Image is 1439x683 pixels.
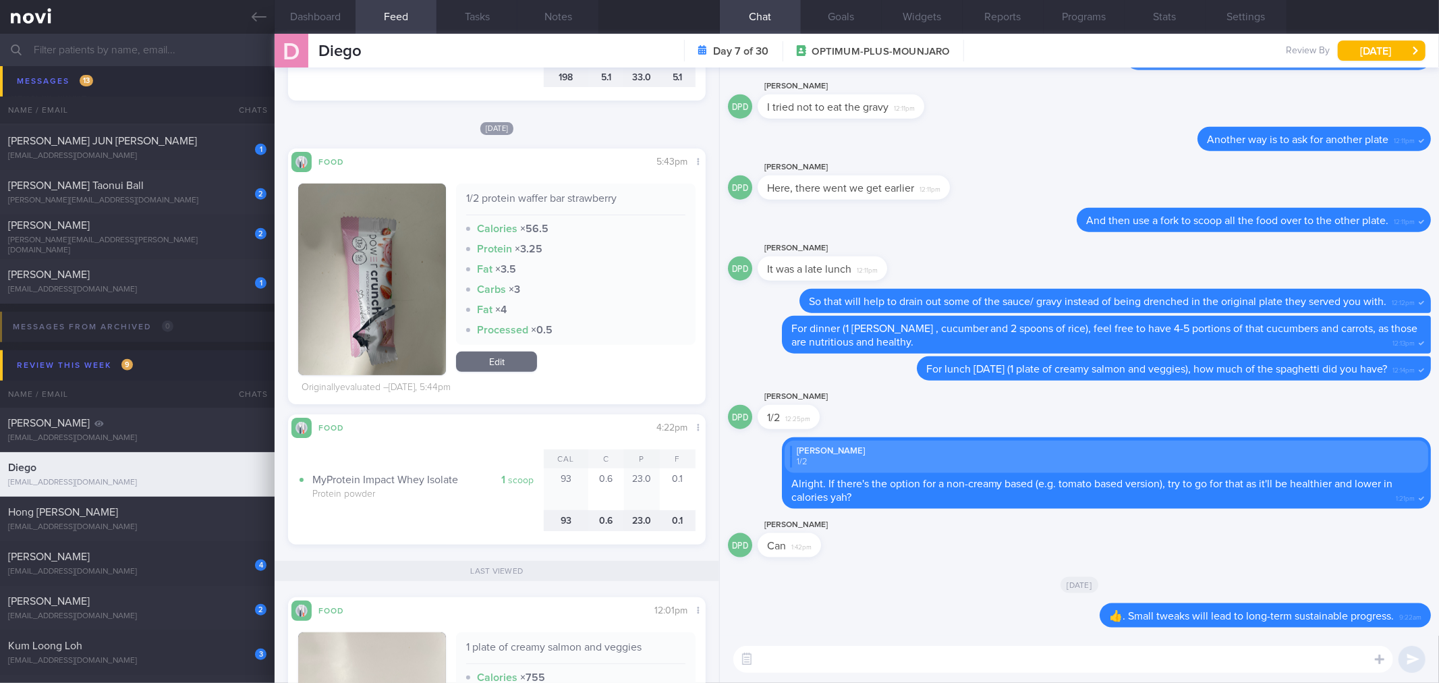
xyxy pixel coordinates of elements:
[312,489,544,501] div: Protein powder
[657,423,688,433] span: 4:22pm
[544,468,588,511] div: 93
[8,478,266,488] div: [EMAIL_ADDRESS][DOMAIN_NAME]
[588,468,624,511] div: 0.6
[809,296,1386,307] span: So that will help to drain out some of the sauce/ gravy instead of being drenched in the original...
[791,539,812,552] span: 1:42pm
[8,640,82,651] span: Kum Loong Loh
[8,62,266,72] div: [EMAIL_ADDRESS][DOMAIN_NAME]
[255,649,266,660] div: 3
[456,352,537,372] a: Edit
[785,411,810,424] span: 12:25pm
[509,284,520,295] strong: × 3
[544,510,588,531] div: 93
[8,236,266,256] div: [PERSON_NAME][EMAIL_ADDRESS][PERSON_NAME][DOMAIN_NAME]
[477,264,492,275] strong: Fat
[255,277,266,289] div: 1
[13,356,136,375] div: Review this week
[515,244,542,254] strong: × 3.25
[520,223,548,234] strong: × 56.5
[624,510,660,531] div: 23.0
[1392,362,1415,375] span: 12:14pm
[1109,611,1394,622] span: 👍. Small tweaks will lead to long-term sustainable progress.
[8,151,266,161] div: [EMAIL_ADDRESS][DOMAIN_NAME]
[758,78,965,94] div: [PERSON_NAME]
[466,640,685,664] div: 1 plate of creamy salmon and veggies
[729,533,750,558] div: DPD
[221,381,275,408] div: Chats
[926,364,1387,375] span: For lunch [DATE] (1 plate of creamy salmon and veggies), how much of the spaghetti did you have?
[729,405,750,430] div: DPD
[714,45,769,58] strong: Day 7 of 30
[255,228,266,240] div: 2
[266,26,317,78] div: D
[255,99,266,111] div: 2
[1392,295,1415,308] span: 12:12pm
[121,359,133,371] span: 9
[501,474,505,485] strong: 1
[758,240,928,256] div: [PERSON_NAME]
[312,421,366,433] div: Food
[520,672,545,683] strong: × 755
[1394,214,1415,227] span: 12:11pm
[767,264,851,275] span: It was a late lunch
[920,182,940,194] span: 12:11pm
[729,256,750,281] div: DPD
[767,102,888,113] span: I tried not to eat the gravy
[660,449,696,468] div: F
[255,604,266,616] div: 2
[1286,45,1330,57] span: Review By
[588,449,624,468] div: C
[1338,40,1426,61] button: [DATE]
[477,284,506,295] strong: Carbs
[8,551,90,562] span: [PERSON_NAME]
[758,517,862,533] div: [PERSON_NAME]
[660,67,696,88] div: 5.1
[255,559,266,571] div: 4
[477,325,528,335] strong: Processed
[544,449,588,468] div: Cal
[495,304,507,315] strong: × 4
[255,188,266,200] div: 2
[1061,577,1099,593] span: [DATE]
[275,561,718,581] div: Last viewed
[477,223,517,234] strong: Calories
[657,157,688,167] span: 5:43pm
[588,67,624,88] div: 5.1
[758,389,860,405] div: [PERSON_NAME]
[8,522,266,532] div: [EMAIL_ADDRESS][DOMAIN_NAME]
[624,449,660,468] div: P
[660,510,696,531] div: 0.1
[767,183,914,194] span: Here, there went we get earlier
[729,175,750,200] div: DPD
[767,412,780,423] span: 1/2
[812,45,950,59] span: OPTIMUM-PLUS-MOUNJARO
[8,567,266,577] div: [EMAIL_ADDRESS][DOMAIN_NAME]
[8,656,266,666] div: [EMAIL_ADDRESS][DOMAIN_NAME]
[298,468,544,511] button: 1 scoop MyProtein Impact Whey Isolate Protein powder
[1396,491,1415,503] span: 1:21pm
[312,604,366,616] div: Food
[1399,609,1421,622] span: 9:22am
[8,107,266,117] div: [EMAIL_ADDRESS][DOMAIN_NAME]
[857,263,878,275] span: 12:11pm
[758,159,990,175] div: [PERSON_NAME]
[477,672,517,683] strong: Calories
[624,67,660,88] div: 33.0
[8,91,90,102] span: [PERSON_NAME]
[544,67,588,88] div: 198
[255,144,266,155] div: 1
[318,43,362,59] span: Diego
[791,323,1418,348] span: For dinner (1 [PERSON_NAME] , cucumber and 2 spoons of rice), feel free to have 4-5 portions of t...
[790,446,1423,457] div: [PERSON_NAME]
[8,269,90,280] span: [PERSON_NAME]
[1392,335,1415,348] span: 12:13pm
[729,94,750,119] div: DPD
[624,468,660,511] div: 23.0
[8,136,197,146] span: [PERSON_NAME] JUN [PERSON_NAME]
[477,244,512,254] strong: Protein
[767,541,786,551] span: Can
[8,285,266,295] div: [EMAIL_ADDRESS][DOMAIN_NAME]
[298,184,446,381] img: 1/2 protein waffer bar strawberry
[495,264,516,275] strong: × 3.5
[477,304,492,315] strong: Fat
